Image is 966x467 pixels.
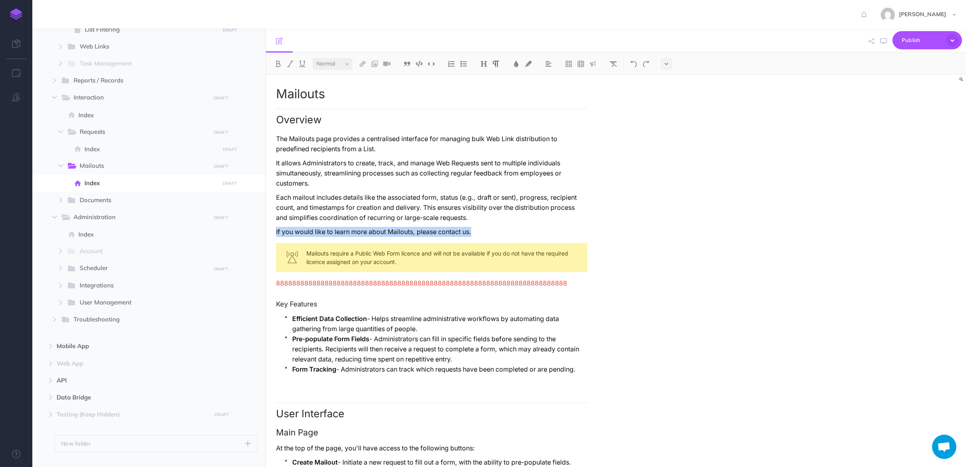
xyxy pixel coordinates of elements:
[642,61,650,67] img: Redo
[292,459,338,466] strong: Create Mailout
[80,161,205,171] span: Mailouts
[359,61,366,67] img: Link button
[84,178,217,188] span: Index
[219,25,240,35] button: DRAFT
[212,410,232,419] button: DRAFT
[223,27,237,33] small: DRAFT
[428,61,435,67] img: Inline code button
[895,11,950,18] span: [PERSON_NAME]
[276,227,587,237] p: If you would like to learn more about Mailouts, please contact us.
[460,61,467,67] img: Unordered list button
[211,162,231,171] button: DRAFT
[480,61,487,67] img: Headings dropdown button
[276,300,587,308] h4: Key Features
[57,393,207,402] span: Data Bridge
[223,147,237,152] small: DRAFT
[577,61,584,67] img: Create table button
[78,110,217,120] span: Index
[292,314,587,334] p: - Helps streamline administrative workflows by automating data gathering from large quantities of...
[276,134,587,154] p: The Mailouts page provides a centralised interface for managing bulk Web Link distribution to pre...
[80,42,205,52] span: Web Links
[881,8,895,22] img: de744a1c6085761c972ea050a2b8d70b.jpg
[403,61,411,67] img: Blockquote button
[276,243,587,272] div: Mailouts require a Public Web Form licence and will not be available if you do not have the requi...
[589,61,597,67] img: Callout dropdown menu button
[932,435,956,459] a: Open chat
[214,130,228,135] small: DRAFT
[57,376,207,385] span: API
[416,61,423,67] img: Code block button
[299,61,306,67] img: Underline button
[80,263,205,274] span: Scheduler
[78,230,217,239] span: Index
[276,403,587,420] h2: User Interface
[276,428,587,437] h3: Main Page
[525,61,532,67] img: Text background color button
[276,443,587,453] p: At the top of the page, you'll have access to the following buttons:
[892,31,962,49] button: Publish
[276,279,567,287] span: 888888888888888888888888888888888888888888888888888888888888888888888888
[292,334,587,364] p: - Administrators can fill in specific fields before sending to the recipients. Recipients will th...
[276,109,587,126] h2: Overview
[292,315,367,323] strong: Efficient Data Collection
[74,76,205,86] span: Reports / Records
[215,412,229,417] small: DRAFT
[219,179,240,188] button: DRAFT
[492,61,500,67] img: Paragraph button
[74,93,205,103] span: Interaction
[214,266,228,272] small: DRAFT
[211,128,231,137] button: DRAFT
[610,61,617,67] img: Clear styles button
[61,439,91,448] p: New folder
[57,410,207,419] span: Testing (Keep Hidden)
[80,246,205,257] span: Account
[80,195,205,206] span: Documents
[292,366,336,373] strong: Form Tracking
[545,61,552,67] img: Alignment dropdown menu button
[276,192,587,223] p: Each mailout includes details like the associated form, status (e.g., draft or sent), progress, r...
[211,264,231,274] button: DRAFT
[630,61,637,67] img: Undo
[276,158,587,188] p: It allows Administrators to create, track, and manage Web Requests sent to multiple individuals s...
[513,61,520,67] img: Text color button
[57,341,207,351] span: Mobile App
[80,127,205,137] span: Requests
[274,61,282,67] img: Bold button
[448,61,455,67] img: Ordered list button
[214,95,228,101] small: DRAFT
[10,8,22,20] img: logo-mark.svg
[287,61,294,67] img: Italic button
[219,145,240,154] button: DRAFT
[80,281,205,291] span: Integrations
[74,212,205,223] span: Administration
[55,435,257,452] button: New folder
[211,213,231,222] button: DRAFT
[85,25,217,34] span: List Filtering
[214,215,228,220] small: DRAFT
[214,164,228,169] small: DRAFT
[57,359,207,368] span: Web App
[211,93,231,103] button: DRAFT
[276,87,587,101] h1: Mailouts
[84,144,217,154] span: Index
[292,364,587,374] p: - Administrators can track which requests have been completed or are pending.
[74,315,205,325] span: Troubleshooting
[902,34,942,46] span: Publish
[292,335,369,343] strong: Pre-populate Form Fields
[80,59,205,69] span: Task Management
[371,61,378,67] img: Add image button
[223,181,237,186] small: DRAFT
[80,298,205,308] span: User Management
[383,61,390,67] img: Add video button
